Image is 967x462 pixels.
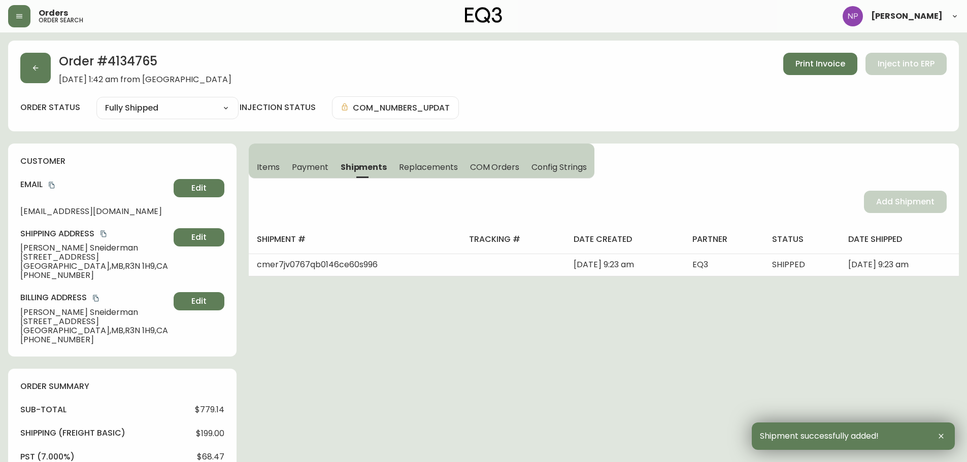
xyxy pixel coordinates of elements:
[574,234,676,245] h4: date created
[20,253,170,262] span: [STREET_ADDRESS]
[20,228,170,239] h4: Shipping Address
[772,259,805,270] span: SHIPPED
[399,162,457,172] span: Replacements
[47,180,57,190] button: copy
[470,162,520,172] span: COM Orders
[20,335,170,344] span: [PHONE_NUMBER]
[20,308,170,317] span: [PERSON_NAME] Sneiderman
[59,53,231,75] h2: Order # 4134765
[91,293,101,303] button: copy
[783,53,857,75] button: Print Invoice
[843,6,863,26] img: 50f1e64a3f95c89b5c5247455825f96f
[465,7,503,23] img: logo
[20,207,170,216] span: [EMAIL_ADDRESS][DOMAIN_NAME]
[20,271,170,280] span: [PHONE_NUMBER]
[257,162,280,172] span: Items
[39,9,68,17] span: Orders
[20,326,170,335] span: [GEOGRAPHIC_DATA] , MB , R3N 1H9 , CA
[531,162,586,172] span: Config Strings
[191,183,207,194] span: Edit
[20,243,170,253] span: [PERSON_NAME] Sneiderman
[795,58,845,69] span: Print Invoice
[240,102,316,113] h4: injection status
[871,12,943,20] span: [PERSON_NAME]
[692,259,708,270] span: EQ3
[20,156,224,167] h4: customer
[292,162,328,172] span: Payment
[174,228,224,246] button: Edit
[574,259,634,270] span: [DATE] 9:23 am
[20,292,170,303] h4: Billing Address
[848,259,909,270] span: [DATE] 9:23 am
[20,179,170,190] h4: Email
[174,292,224,310] button: Edit
[760,432,879,441] span: Shipment successfully added!
[20,262,170,271] span: [GEOGRAPHIC_DATA] , MB , R3N 1H9 , CA
[20,428,125,439] h4: Shipping ( Freight Basic )
[257,234,453,245] h4: shipment #
[341,162,387,172] span: Shipments
[772,234,832,245] h4: status
[848,234,951,245] h4: date shipped
[20,404,66,415] h4: sub-total
[191,232,207,243] span: Edit
[20,381,224,392] h4: order summary
[20,102,80,113] label: order status
[59,75,231,84] span: [DATE] 1:42 am from [GEOGRAPHIC_DATA]
[196,429,224,438] span: $199.00
[692,234,755,245] h4: partner
[174,179,224,197] button: Edit
[257,259,378,270] span: cmer7jv0767qb0146ce60s996
[20,317,170,326] span: [STREET_ADDRESS]
[197,452,224,461] span: $68.47
[191,296,207,307] span: Edit
[39,17,83,23] h5: order search
[469,234,557,245] h4: tracking #
[195,405,224,414] span: $779.14
[98,229,109,239] button: copy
